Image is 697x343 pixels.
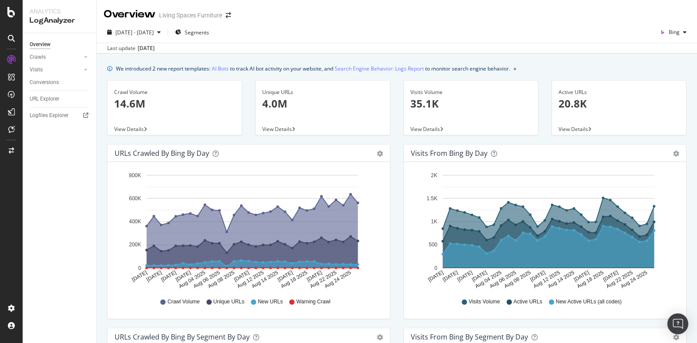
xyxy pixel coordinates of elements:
div: LogAnalyzer [30,16,89,26]
div: Open Intercom Messenger [667,313,688,334]
text: 2K [431,172,437,178]
div: gear [377,334,383,340]
text: 1K [431,219,437,225]
text: [DATE] [131,269,148,283]
a: AI Bots [212,64,229,73]
text: Aug 12 2025 [532,269,561,289]
div: URL Explorer [30,94,59,104]
text: Aug 12 2025 [236,269,265,289]
div: gear [673,334,679,340]
text: [DATE] [602,269,619,283]
div: Logfiles Explorer [30,111,68,120]
span: New Active URLs (all codes) [556,298,622,306]
div: arrow-right-arrow-left [226,12,231,18]
div: Crawl Volume [114,88,235,96]
div: Overview [104,7,156,22]
text: 500 [429,242,437,248]
text: [DATE] [175,269,192,283]
text: Aug 08 2025 [207,269,236,289]
button: close banner [511,62,518,75]
div: Visits Volume [410,88,531,96]
span: Segments [185,29,209,36]
p: 35.1K [410,96,531,111]
div: Unique URLs [262,88,383,96]
span: Unique URLs [213,298,244,306]
text: Aug 18 2025 [280,269,308,289]
text: Aug 24 2025 [323,269,352,289]
text: 600K [129,195,141,202]
span: View Details [114,125,144,133]
button: [DATE] - [DATE] [104,25,164,39]
div: gear [673,151,679,157]
div: We introduced 2 new report templates: to track AI bot activity on your website, and to monitor se... [116,64,510,73]
p: 4.0M [262,96,383,111]
text: Aug 14 2025 [250,269,279,289]
span: [DATE] - [DATE] [115,29,154,36]
button: Bing [656,25,690,39]
a: Overview [30,40,90,49]
text: [DATE] [160,269,177,283]
a: Conversions [30,78,90,87]
text: Aug 22 2025 [309,269,338,289]
text: [DATE] [529,269,547,283]
text: Aug 04 2025 [178,269,206,289]
p: 14.6M [114,96,235,111]
span: Bing [669,28,680,36]
text: [DATE] [471,269,488,283]
svg: A chart. [411,169,675,290]
text: 400K [129,219,141,225]
text: Aug 06 2025 [488,269,517,289]
text: Aug 22 2025 [605,269,634,289]
text: Aug 18 2025 [576,269,605,289]
div: Crawls [30,53,46,62]
div: URLs Crawled by Bing By Segment By Day [115,333,250,341]
div: Conversions [30,78,59,87]
span: Warning Crawl [296,298,330,306]
span: Crawl Volume [167,298,200,306]
div: Visits from Bing By Segment By Day [411,333,528,341]
text: Aug 06 2025 [192,269,221,289]
text: 1.5K [426,195,437,202]
text: [DATE] [442,269,459,283]
a: Crawls [30,53,81,62]
div: info banner [107,64,687,73]
div: [DATE] [138,44,155,52]
div: Living Spaces Furniture [159,11,222,20]
button: Segments [172,25,213,39]
div: Last update [107,44,155,52]
text: [DATE] [427,269,444,283]
a: Logfiles Explorer [30,111,90,120]
text: 200K [129,242,141,248]
text: 0 [434,265,437,271]
text: [DATE] [277,269,294,283]
span: View Details [410,125,440,133]
text: Aug 04 2025 [474,269,503,289]
svg: A chart. [115,169,379,290]
div: Overview [30,40,51,49]
text: [DATE] [306,269,323,283]
span: Visits Volume [469,298,500,306]
text: 800K [129,172,141,178]
div: Analytics [30,7,89,16]
div: gear [377,151,383,157]
text: [DATE] [233,269,250,283]
div: Visits [30,65,43,74]
text: [DATE] [573,269,590,283]
div: Visits from Bing by day [411,149,487,158]
span: View Details [262,125,292,133]
div: URLs Crawled by Bing by day [115,149,209,158]
span: View Details [558,125,588,133]
p: 20.8K [558,96,680,111]
text: Aug 08 2025 [503,269,532,289]
a: Visits [30,65,81,74]
div: Active URLs [558,88,680,96]
text: Aug 14 2025 [547,269,575,289]
span: New URLs [258,298,283,306]
text: [DATE] [456,269,474,283]
span: Active URLs [514,298,542,306]
text: [DATE] [145,269,163,283]
text: 0 [138,265,141,271]
a: Search Engine Behavior: Logs Report [335,64,424,73]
